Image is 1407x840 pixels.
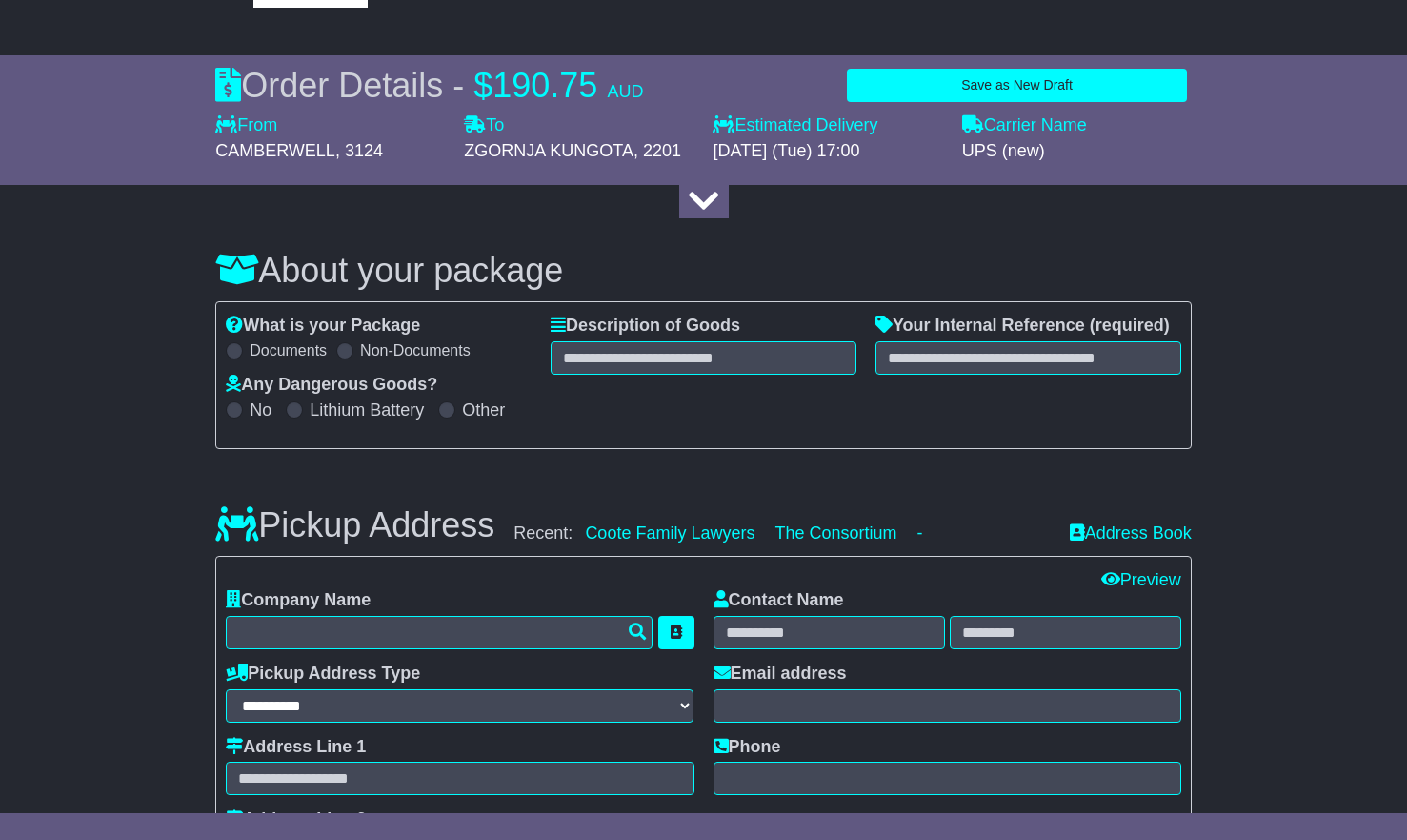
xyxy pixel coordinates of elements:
div: Order Details - [215,65,643,106]
a: - [917,523,923,543]
span: CAMBERWELL [215,141,335,160]
div: Recent: [513,523,1050,544]
span: , 2201 [633,141,681,160]
label: From [215,115,277,136]
label: Non-Documents [360,341,471,359]
div: UPS (new) [962,141,1192,162]
h3: Pickup Address [215,506,494,544]
label: Contact Name [714,590,844,611]
span: , 3124 [335,141,383,160]
label: Estimated Delivery [713,115,942,136]
label: Company Name [226,590,371,611]
label: What is your Package [226,316,420,337]
label: Description of Goods [551,316,740,337]
label: Address Line 2 [226,809,366,830]
label: Phone [714,737,781,758]
h3: About your package [215,252,1192,290]
label: No [250,400,271,421]
label: Any Dangerous Goods? [226,375,437,396]
label: Pickup Address Type [226,664,420,685]
a: The Consortium [774,523,896,543]
a: Coote Family Lawyers [585,523,754,543]
label: To [464,115,504,136]
a: Preview [1101,570,1181,589]
label: Your Internal Reference (required) [875,316,1170,337]
label: Other [462,400,505,421]
div: [DATE] (Tue) 17:00 [713,141,942,162]
span: AUD [607,82,643,101]
label: Address Line 1 [226,737,366,758]
label: Carrier Name [962,115,1087,136]
span: $ [473,66,492,105]
label: Documents [250,341,327,359]
a: Address Book [1070,523,1192,544]
button: Save as New Draft [847,69,1187,102]
span: ZGORNJA KUNGOTA [464,141,633,160]
span: 190.75 [492,66,597,105]
label: Email address [714,664,847,685]
label: Lithium Battery [310,400,424,421]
